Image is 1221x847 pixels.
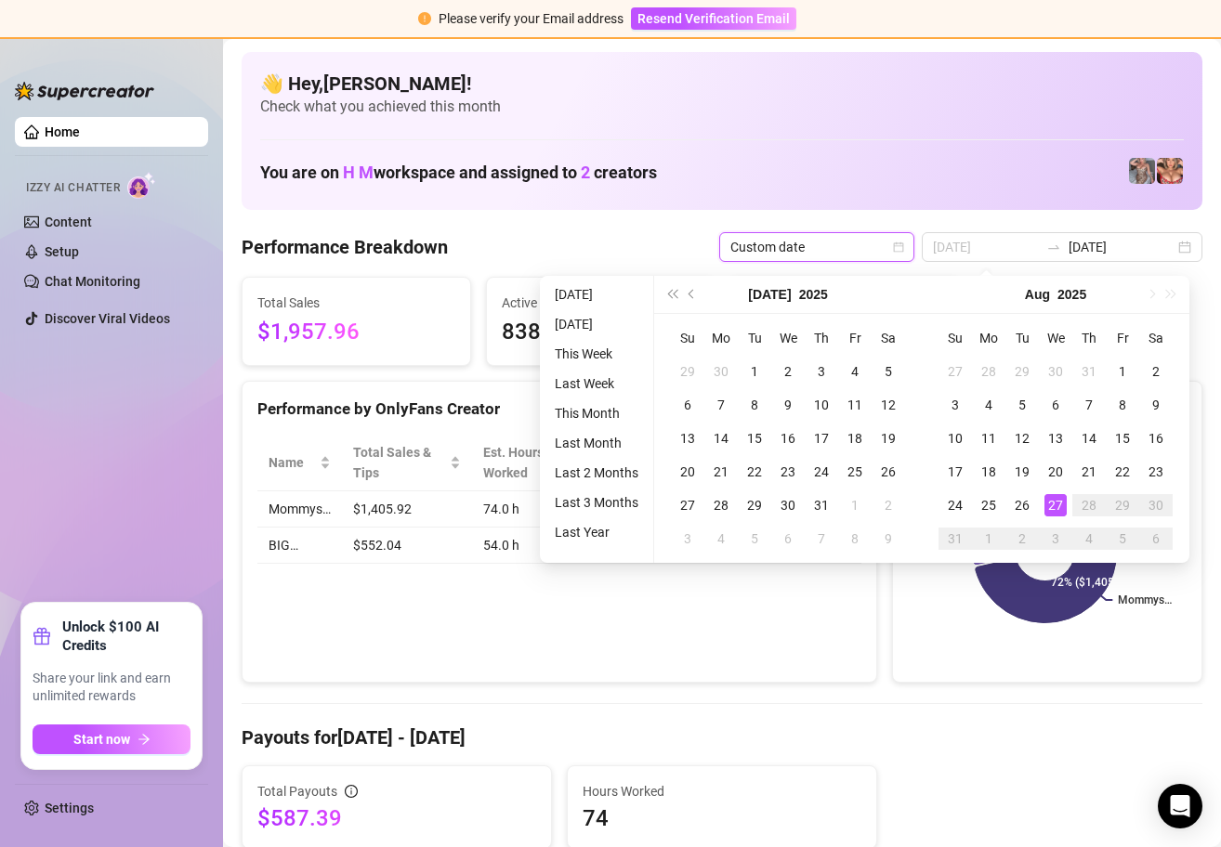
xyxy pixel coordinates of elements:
td: 2025-07-02 [771,355,805,388]
div: 7 [1078,394,1100,416]
td: 2025-07-22 [738,455,771,489]
td: 2025-07-30 [771,489,805,522]
td: 2025-07-07 [704,388,738,422]
th: Fr [838,321,872,355]
th: Mo [704,321,738,355]
td: 2025-07-15 [738,422,771,455]
td: 2025-08-09 [872,522,905,555]
h4: 👋 Hey, [PERSON_NAME] ! [260,71,1184,97]
div: 22 [743,461,766,483]
span: Check what you achieved this month [260,97,1184,117]
td: 2025-07-30 [1039,355,1072,388]
span: Start now [73,732,130,747]
div: 5 [1111,528,1134,550]
li: This Week [547,343,646,365]
div: 14 [1078,427,1100,450]
div: 16 [1145,427,1167,450]
span: Active Chats [502,293,700,313]
div: 11 [844,394,866,416]
th: Mo [972,321,1005,355]
td: 2025-07-09 [771,388,805,422]
span: calendar [893,241,904,253]
div: 1 [978,528,1000,550]
div: 17 [810,427,833,450]
div: 10 [810,394,833,416]
span: Custom date [730,233,903,261]
div: 28 [978,360,1000,383]
td: 2025-08-24 [939,489,972,522]
td: 2025-08-08 [1106,388,1139,422]
a: Discover Viral Videos [45,311,170,326]
td: 2025-07-03 [805,355,838,388]
td: 2025-07-12 [872,388,905,422]
div: 17 [944,461,966,483]
th: We [1039,321,1072,355]
span: exclamation-circle [418,12,431,25]
td: 2025-07-23 [771,455,805,489]
li: This Month [547,402,646,424]
td: 2025-07-26 [872,455,905,489]
div: 26 [1011,494,1033,516]
div: 1 [743,360,766,383]
th: Sa [872,321,905,355]
div: 19 [877,427,899,450]
td: 2025-07-28 [704,489,738,522]
span: Name [269,452,316,473]
td: 2025-07-04 [838,355,872,388]
th: Total Sales & Tips [342,435,472,491]
td: 2025-08-18 [972,455,1005,489]
div: 30 [777,494,799,516]
button: Last year (Control + left) [662,276,682,313]
div: 20 [1044,461,1067,483]
div: 31 [944,528,966,550]
td: 2025-06-29 [671,355,704,388]
td: 2025-08-14 [1072,422,1106,455]
text: Mommys… [1118,593,1172,606]
span: swap-right [1046,240,1061,254]
span: Resend Verification Email [637,11,790,26]
div: 30 [710,360,732,383]
div: 2 [1145,360,1167,383]
div: 5 [1011,394,1033,416]
td: 2025-08-16 [1139,422,1173,455]
div: 16 [777,427,799,450]
td: 2025-08-02 [1139,355,1173,388]
th: Th [805,321,838,355]
div: 24 [810,461,833,483]
span: info-circle [345,785,358,798]
td: 2025-08-02 [872,489,905,522]
input: End date [1069,237,1175,257]
h4: Performance Breakdown [242,234,448,260]
div: 1 [844,494,866,516]
th: Tu [738,321,771,355]
button: Choose a year [1057,276,1086,313]
div: 10 [944,427,966,450]
th: Tu [1005,321,1039,355]
div: 18 [844,427,866,450]
td: 2025-08-01 [838,489,872,522]
button: Start nowarrow-right [33,724,190,754]
div: 9 [777,394,799,416]
td: 2025-08-09 [1139,388,1173,422]
span: Total Sales & Tips [353,442,446,483]
td: 2025-07-10 [805,388,838,422]
li: [DATE] [547,283,646,306]
td: 2025-08-04 [972,388,1005,422]
img: pennylondon [1157,158,1183,184]
div: 7 [810,528,833,550]
div: Please verify your Email address [439,8,624,29]
td: 2025-07-05 [872,355,905,388]
div: 12 [877,394,899,416]
td: 74.0 h [472,491,603,528]
div: 18 [978,461,1000,483]
div: 3 [944,394,966,416]
div: 28 [710,494,732,516]
td: 2025-08-17 [939,455,972,489]
th: Th [1072,321,1106,355]
button: Choose a month [748,276,791,313]
td: 2025-07-27 [671,489,704,522]
td: 2025-07-21 [704,455,738,489]
div: 23 [777,461,799,483]
span: Total Payouts [257,781,337,801]
td: 2025-08-15 [1106,422,1139,455]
